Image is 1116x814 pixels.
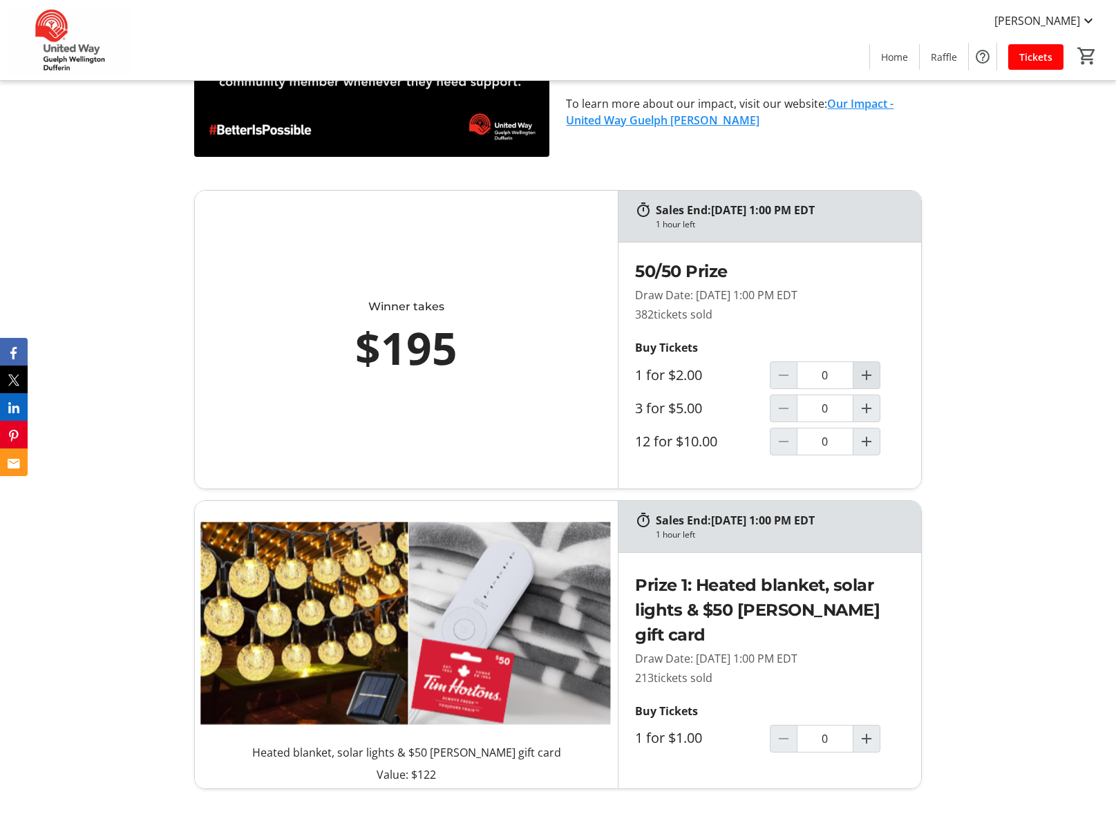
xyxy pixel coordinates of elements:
[1019,50,1052,64] span: Tickets
[656,513,711,528] span: Sales End:
[1008,44,1063,70] a: Tickets
[635,703,698,719] strong: Buy Tickets
[711,513,815,528] span: [DATE] 1:00 PM EDT
[983,10,1108,32] button: [PERSON_NAME]
[969,43,996,70] button: Help
[635,340,698,355] strong: Buy Tickets
[635,730,702,746] label: 1 for $1.00
[256,299,557,315] div: Winner takes
[195,501,618,739] img: Prize 1: Heated blanket, solar lights & $50 Tim Hortons gift card
[206,766,607,783] p: Value: $122
[853,362,880,388] button: Increment by one
[635,306,905,323] p: 382 tickets sold
[566,95,921,129] p: To learn more about our impact, visit our website:
[853,395,880,422] button: Increment by one
[635,650,905,667] p: Draw Date: [DATE] 1:00 PM EDT
[635,367,702,384] label: 1 for $2.00
[870,44,919,70] a: Home
[920,44,968,70] a: Raffle
[711,202,815,218] span: [DATE] 1:00 PM EDT
[994,12,1080,29] span: [PERSON_NAME]
[656,202,711,218] span: Sales End:
[1075,44,1099,68] button: Cart
[635,433,717,450] label: 12 for $10.00
[853,428,880,455] button: Increment by one
[881,50,908,64] span: Home
[635,259,905,284] h2: 50/50 Prize
[8,6,131,75] img: United Way Guelph Wellington Dufferin's Logo
[931,50,957,64] span: Raffle
[252,744,561,761] p: Heated blanket, solar lights & $50 [PERSON_NAME] gift card
[256,315,557,381] div: $195
[635,287,905,303] p: Draw Date: [DATE] 1:00 PM EDT
[656,529,695,541] div: 1 hour left
[635,400,702,417] label: 3 for $5.00
[656,218,695,231] div: 1 hour left
[635,573,905,647] h2: Prize 1: Heated blanket, solar lights & $50 [PERSON_NAME] gift card
[853,726,880,752] button: Increment by one
[635,670,905,686] p: 213 tickets sold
